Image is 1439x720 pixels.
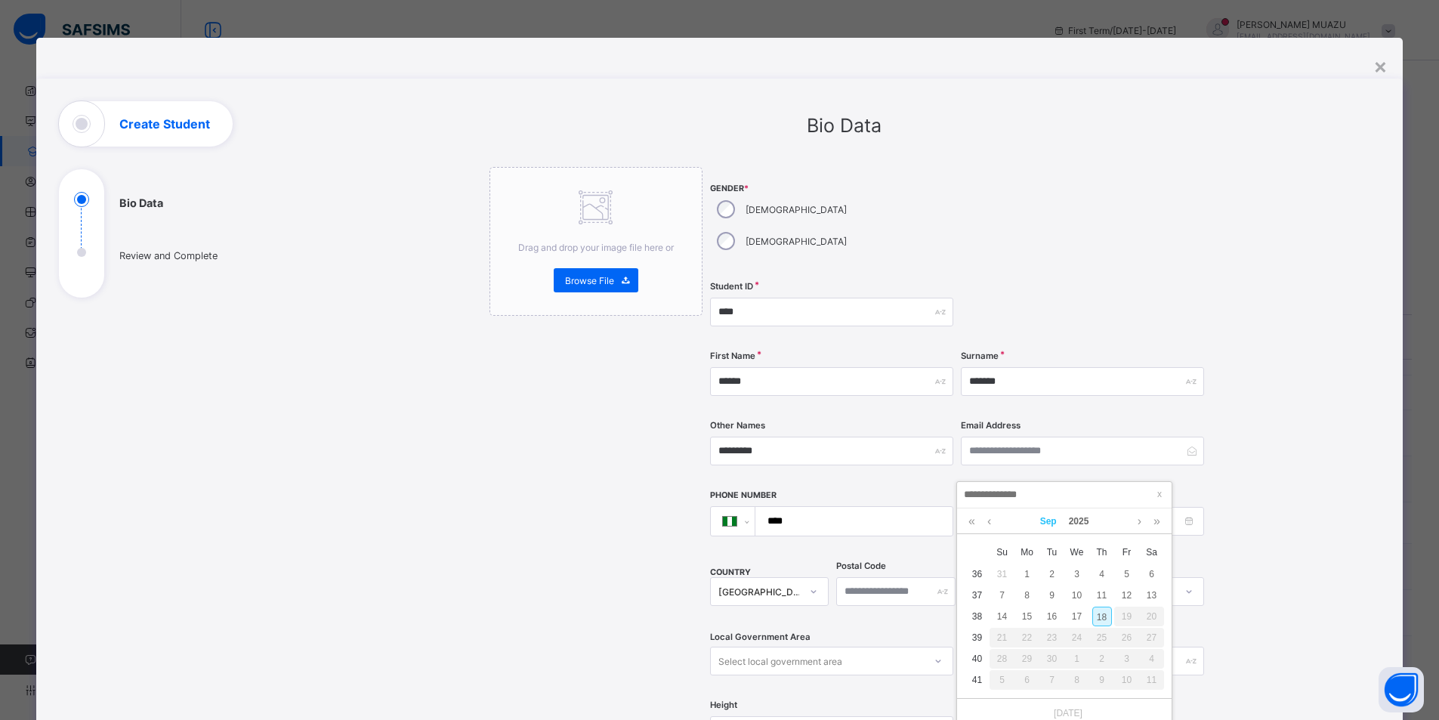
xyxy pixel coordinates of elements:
[710,420,765,431] label: Other Names
[1089,627,1114,648] td: September 25, 2025
[961,351,999,361] label: Surname
[1092,607,1112,626] div: 18
[710,281,753,292] label: Student ID
[993,564,1012,584] div: 31
[1039,606,1064,627] td: September 16, 2025
[1089,564,1114,585] td: September 4, 2025
[1014,541,1039,564] th: Mon
[1089,648,1114,669] td: October 2, 2025
[1042,564,1062,584] div: 2
[1014,670,1039,690] div: 6
[1114,628,1139,647] div: 26
[1039,627,1064,648] td: September 23, 2025
[1114,649,1139,669] div: 3
[1142,586,1162,605] div: 13
[1114,541,1139,564] th: Fri
[1039,541,1064,564] th: Tue
[518,242,674,253] span: Drag and drop your image file here or
[965,627,990,648] td: 39
[1114,627,1139,648] td: September 26, 2025
[965,564,990,585] td: 36
[1067,564,1087,584] div: 3
[1139,606,1164,627] td: September 20, 2025
[1114,545,1139,559] span: Fr
[1067,586,1087,605] div: 10
[1089,670,1114,690] div: 9
[1114,669,1139,691] td: October 10, 2025
[1064,564,1089,585] td: September 3, 2025
[710,184,953,193] span: Gender
[1064,648,1089,669] td: October 1, 2025
[1017,607,1037,626] div: 15
[1014,585,1039,606] td: September 8, 2025
[1379,667,1424,712] button: Open asap
[1114,648,1139,669] td: October 3, 2025
[1114,607,1139,626] div: 19
[1039,585,1064,606] td: September 9, 2025
[1046,706,1082,720] a: [DATE]
[1134,508,1145,534] a: Next month (PageDown)
[1092,586,1112,605] div: 11
[746,204,847,215] label: [DEMOGRAPHIC_DATA]
[1150,508,1164,534] a: Next year (Control + right)
[1114,564,1139,585] td: September 5, 2025
[1039,649,1064,669] div: 30
[1014,627,1039,648] td: September 22, 2025
[1114,585,1139,606] td: September 12, 2025
[1064,628,1089,647] div: 24
[965,648,990,669] td: 40
[990,627,1014,648] td: September 21, 2025
[836,561,886,571] label: Postal Code
[993,586,1012,605] div: 7
[1014,564,1039,585] td: September 1, 2025
[489,167,703,316] div: Drag and drop your image file here orBrowse File
[710,632,811,642] span: Local Government Area
[718,586,801,598] div: [GEOGRAPHIC_DATA]
[1014,648,1039,669] td: September 29, 2025
[1039,545,1064,559] span: Tu
[1039,564,1064,585] td: September 2, 2025
[1014,628,1039,647] div: 22
[710,351,755,361] label: First Name
[990,669,1014,691] td: October 5, 2025
[119,118,210,130] h1: Create Student
[807,114,882,137] span: Bio Data
[710,567,751,577] span: COUNTRY
[984,508,995,534] a: Previous month (PageUp)
[1139,670,1164,690] div: 11
[990,648,1014,669] td: September 28, 2025
[1089,669,1114,691] td: October 9, 2025
[1039,648,1064,669] td: September 30, 2025
[1064,649,1089,669] div: 1
[1117,586,1137,605] div: 12
[1092,564,1112,584] div: 4
[565,275,614,286] span: Browse File
[710,490,777,500] label: Phone Number
[1139,541,1164,564] th: Sat
[1089,649,1114,669] div: 2
[746,236,847,247] label: [DEMOGRAPHIC_DATA]
[1139,564,1164,585] td: September 6, 2025
[1017,564,1037,584] div: 1
[1063,508,1095,534] a: 2025
[1089,606,1114,627] td: September 18, 2025
[990,564,1014,585] td: August 31, 2025
[990,585,1014,606] td: September 7, 2025
[710,700,737,710] label: Height
[965,508,979,534] a: Last year (Control + left)
[1089,585,1114,606] td: September 11, 2025
[1139,649,1164,669] div: 4
[1064,585,1089,606] td: September 10, 2025
[961,420,1021,431] label: Email Address
[1139,545,1164,559] span: Sa
[1014,606,1039,627] td: September 15, 2025
[1139,669,1164,691] td: October 11, 2025
[965,606,990,627] td: 38
[1064,670,1089,690] div: 8
[1014,545,1039,559] span: Mo
[718,647,842,675] div: Select local government area
[1139,648,1164,669] td: October 4, 2025
[1373,53,1388,79] div: ×
[1039,669,1064,691] td: October 7, 2025
[1089,628,1114,647] div: 25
